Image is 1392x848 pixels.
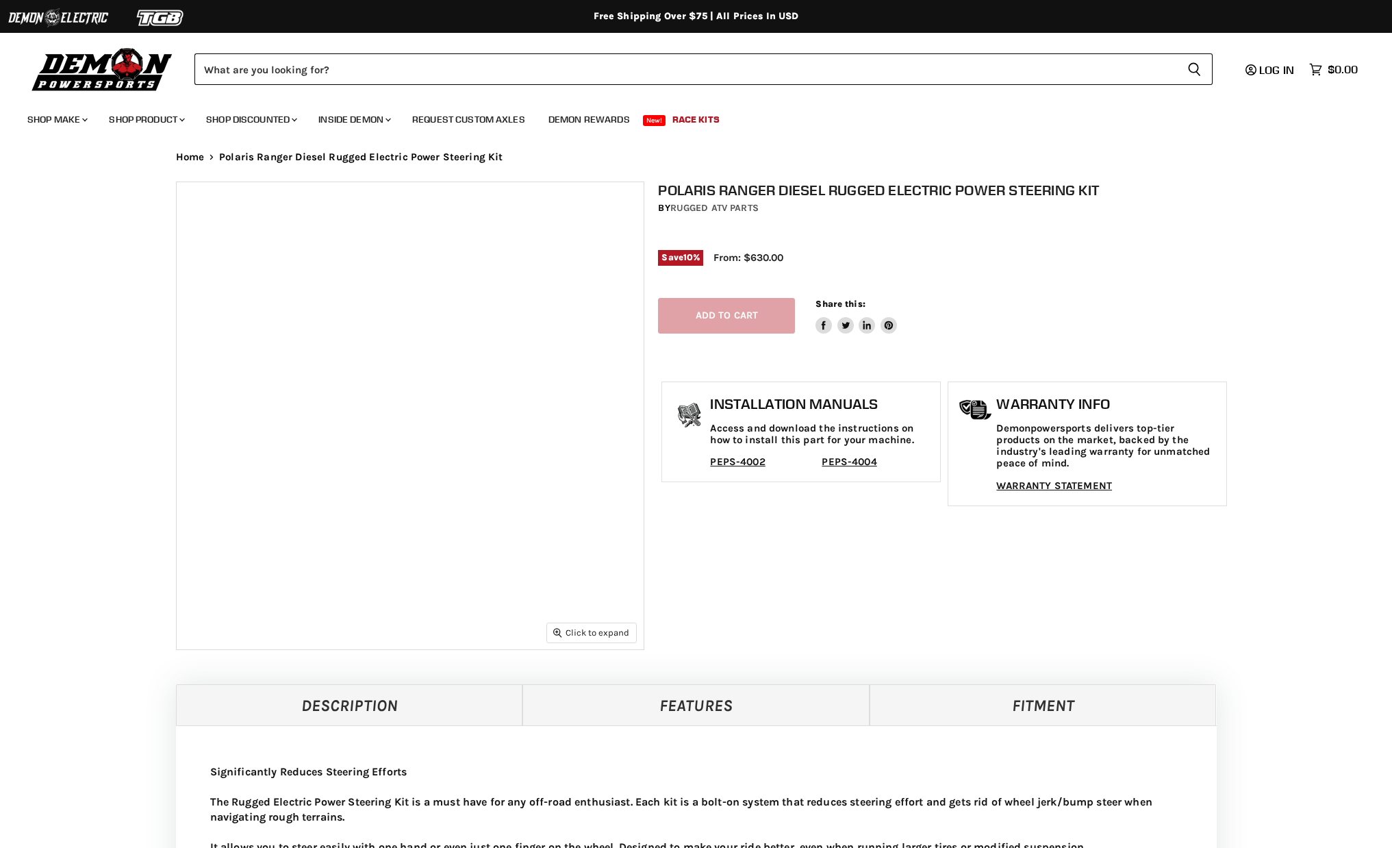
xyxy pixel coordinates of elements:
[710,456,765,468] a: PEPS-4002
[658,182,1230,199] h1: Polaris Ranger Diesel Rugged Electric Power Steering Kit
[713,251,783,264] span: From: $630.00
[959,399,993,421] img: warranty-icon.png
[194,53,1213,85] form: Product
[1302,60,1365,79] a: $0.00
[17,105,96,134] a: Shop Make
[402,105,535,134] a: Request Custom Axles
[870,684,1217,725] a: Fitment
[710,423,933,447] p: Access and download the instructions on how to install this part for your machine.
[815,298,897,334] aside: Share this:
[1328,63,1358,76] span: $0.00
[996,479,1112,492] a: WARRANTY STATEMENT
[27,45,177,93] img: Demon Powersports
[662,105,730,134] a: Race Kits
[1239,64,1302,76] a: Log in
[643,115,666,126] span: New!
[822,456,876,468] a: PEPS-4004
[996,423,1219,470] p: Demonpowersports delivers top-tier products on the market, backed by the industry's leading warra...
[308,105,399,134] a: Inside Demon
[547,623,636,642] button: Click to expand
[176,684,523,725] a: Description
[176,151,205,163] a: Home
[672,399,707,434] img: install_manual-icon.png
[194,53,1176,85] input: Search
[522,684,870,725] a: Features
[149,10,1244,23] div: Free Shipping Over $75 | All Prices In USD
[17,100,1354,134] ul: Main menu
[815,299,865,309] span: Share this:
[149,151,1244,163] nav: Breadcrumbs
[99,105,193,134] a: Shop Product
[1176,53,1213,85] button: Search
[658,250,703,265] span: Save %
[683,252,693,262] span: 10
[196,105,305,134] a: Shop Discounted
[658,201,1230,216] div: by
[538,105,640,134] a: Demon Rewards
[996,396,1219,412] h1: Warranty Info
[553,627,629,638] span: Click to expand
[710,396,933,412] h1: Installation Manuals
[670,202,759,214] a: Rugged ATV Parts
[219,151,503,163] span: Polaris Ranger Diesel Rugged Electric Power Steering Kit
[1259,63,1294,77] span: Log in
[110,5,212,31] img: TGB Logo 2
[7,5,110,31] img: Demon Electric Logo 2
